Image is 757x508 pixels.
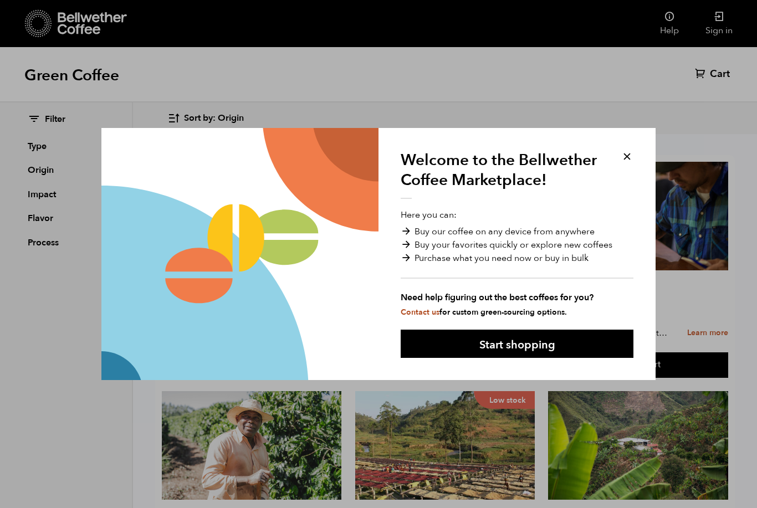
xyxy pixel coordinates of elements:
small: for custom green-sourcing options. [401,307,567,317]
p: Here you can: [401,208,633,318]
h1: Welcome to the Bellwether Coffee Marketplace! [401,150,606,199]
a: Contact us [401,307,439,317]
li: Buy your favorites quickly or explore new coffees [401,238,633,252]
button: Start shopping [401,330,633,358]
strong: Need help figuring out the best coffees for you? [401,291,633,304]
li: Buy our coffee on any device from anywhere [401,225,633,238]
li: Purchase what you need now or buy in bulk [401,252,633,265]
